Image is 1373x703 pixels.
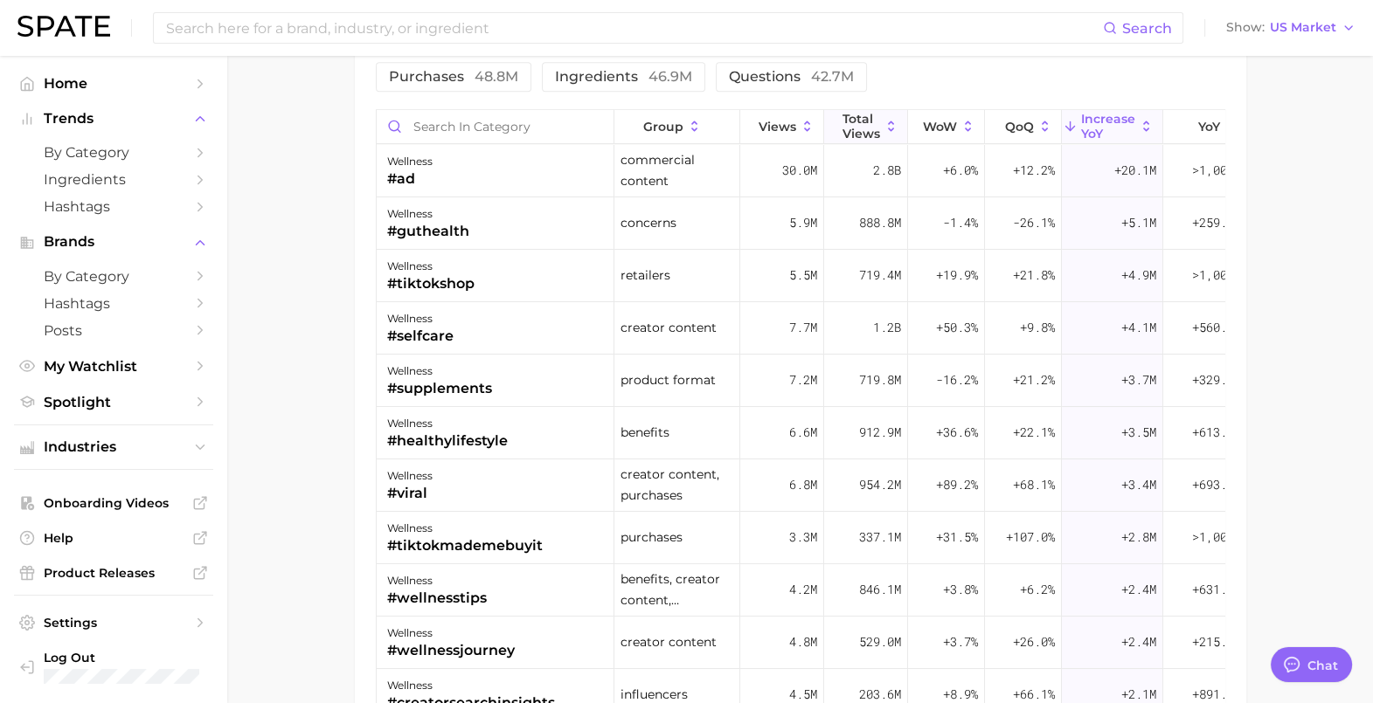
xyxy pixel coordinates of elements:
[377,302,1247,355] button: wellness#selfcarecreator content7.7m1.2b+50.3%+9.8%+4.1m+560.3%
[14,263,213,290] a: by Category
[923,120,957,134] span: WoW
[44,530,184,546] span: Help
[936,527,978,548] span: +31.5%
[873,317,901,338] span: 1.2b
[985,110,1062,144] button: QoQ
[1013,422,1055,443] span: +22.1%
[387,675,555,696] div: wellness
[387,326,454,347] div: #selfcare
[789,527,817,548] span: 3.3m
[387,588,487,609] div: #wellnesstips
[621,212,676,233] span: concerns
[1062,110,1163,144] button: increase YoY
[1163,110,1247,144] button: YoY
[44,650,206,665] span: Log Out
[389,70,518,84] span: purchases
[1121,631,1156,652] span: +2.4m
[740,110,824,144] button: Views
[555,70,692,84] span: ingredients
[387,413,508,434] div: wellness
[1222,17,1360,39] button: ShowUS Market
[621,149,733,191] span: commercial content
[789,369,817,390] span: 7.2m
[387,640,515,661] div: #wellnessjourney
[387,256,475,277] div: wellness
[859,631,901,652] span: 529.0m
[621,631,717,652] span: creator content
[14,389,213,416] a: Spotlight
[1020,317,1055,338] span: +9.8%
[1121,212,1156,233] span: +5.1m
[377,355,1247,407] button: wellness#supplementsproduct format7.2m719.8m-16.2%+21.2%+3.7m+329.1%
[789,317,817,338] span: 7.7m
[811,68,854,85] span: 42.7m
[14,229,213,255] button: Brands
[1114,160,1156,181] span: +20.1m
[1192,422,1241,443] span: +613.4%
[621,265,670,286] span: retailers
[44,495,184,511] span: Onboarding Videos
[44,322,184,339] span: Posts
[377,512,1247,564] button: wellness#tiktokmademebuyitpurchases3.3m337.1m+31.5%+107.0%+2.8m>1,000%
[1192,528,1241,545] span: >1,000%
[943,579,978,600] span: +3.8%
[1192,162,1241,178] span: >1,000%
[44,234,184,250] span: Brands
[1121,422,1156,443] span: +3.5m
[648,68,692,85] span: 46.9m
[943,631,978,652] span: +3.7%
[789,265,817,286] span: 5.5m
[859,579,901,600] span: 846.1m
[859,369,901,390] span: 719.8m
[908,110,985,144] button: WoW
[387,151,433,172] div: wellness
[824,110,908,144] button: Total Views
[614,110,740,144] button: group
[859,474,901,495] span: 954.2m
[859,212,901,233] span: 888.8m
[387,273,475,294] div: #tiktokshop
[1121,317,1156,338] span: +4.1m
[44,439,184,455] span: Industries
[164,13,1103,43] input: Search here for a brand, industry, or ingredient
[377,145,1247,197] button: wellness#adcommercial content30.0m2.8b+6.0%+12.2%+20.1m>1,000%
[14,317,213,344] a: Posts
[14,106,213,132] button: Trends
[1013,474,1055,495] span: +68.1%
[14,166,213,193] a: Ingredients
[729,70,854,84] span: questions
[377,617,1247,669] button: wellness#wellnessjourneycreator content4.8m529.0m+3.7%+26.0%+2.4m+215.1%
[859,527,901,548] span: 337.1m
[1226,23,1265,32] span: Show
[643,120,683,134] span: group
[859,265,901,286] span: 719.4m
[621,569,733,610] span: benefits, creator content, questions
[1013,160,1055,181] span: +12.2%
[1121,474,1156,495] span: +3.4m
[943,212,978,233] span: -1.4%
[14,610,213,636] a: Settings
[387,169,433,190] div: #ad
[14,193,213,220] a: Hashtags
[1121,265,1156,286] span: +4.9m
[789,579,817,600] span: 4.2m
[936,317,978,338] span: +50.3%
[377,110,614,143] input: Search in category
[621,527,683,548] span: purchases
[936,422,978,443] span: +36.6%
[1192,212,1241,233] span: +259.4%
[44,358,184,375] span: My Watchlist
[1192,317,1241,338] span: +560.3%
[789,631,817,652] span: 4.8m
[1192,474,1241,495] span: +693.1%
[14,353,213,380] a: My Watchlist
[44,198,184,215] span: Hashtags
[387,570,487,591] div: wellness
[377,407,1247,459] button: wellness#healthylifestylebenefits6.6m912.9m+36.6%+22.1%+3.5m+613.4%
[1013,265,1055,286] span: +21.8%
[44,615,184,631] span: Settings
[1005,120,1034,134] span: QoQ
[14,525,213,551] a: Help
[387,431,508,451] div: #healthylifestyle
[621,317,717,338] span: creator content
